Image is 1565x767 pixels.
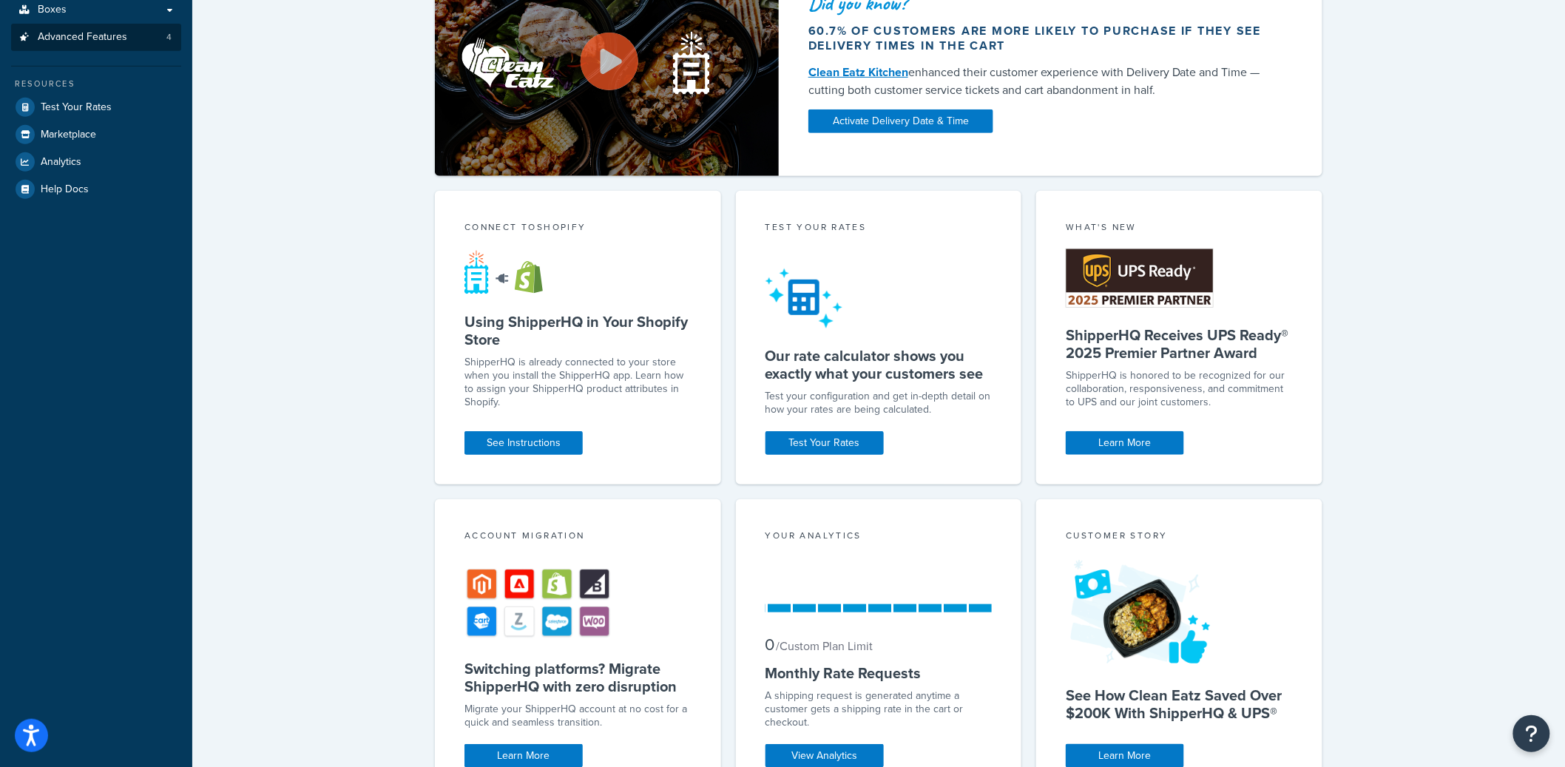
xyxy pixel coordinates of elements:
h5: ShipperHQ Receives UPS Ready® 2025 Premier Partner Award [1066,326,1293,362]
h5: Monthly Rate Requests [765,664,993,682]
div: Customer Story [1066,529,1293,546]
span: Help Docs [41,183,89,196]
div: Account Migration [464,529,692,546]
div: Resources [11,78,181,90]
li: Advanced Features [11,24,181,51]
div: Test your configuration and get in-depth detail on how your rates are being calculated. [765,390,993,416]
h5: Our rate calculator shows you exactly what your customers see [765,347,993,382]
a: Clean Eatz Kitchen [808,64,908,81]
div: A shipping request is generated anytime a customer gets a shipping rate in the cart or checkout. [765,689,993,729]
h5: See How Clean Eatz Saved Over $200K With ShipperHQ & UPS® [1066,686,1293,722]
img: connect-shq-shopify-9b9a8c5a.svg [464,250,557,294]
p: ShipperHQ is honored to be recognized for our collaboration, responsiveness, and commitment to UP... [1066,369,1293,409]
div: 60.7% of customers are more likely to purchase if they see delivery times in the cart [808,24,1276,53]
div: enhanced their customer experience with Delivery Date and Time — cutting both customer service ti... [808,64,1276,99]
small: / Custom Plan Limit [777,638,873,655]
button: Open Resource Center [1513,715,1550,752]
h5: Using ShipperHQ in Your Shopify Store [464,313,692,348]
div: Test your rates [765,220,993,237]
a: Learn More [1066,431,1184,455]
span: Analytics [41,156,81,169]
span: Test Your Rates [41,101,112,114]
a: Test Your Rates [765,431,884,455]
a: See Instructions [464,431,583,455]
a: Advanced Features4 [11,24,181,51]
a: Test Your Rates [11,94,181,121]
h5: Switching platforms? Migrate ShipperHQ with zero disruption [464,660,692,695]
span: Marketplace [41,129,96,141]
span: Boxes [38,4,67,16]
a: Marketplace [11,121,181,148]
span: 4 [166,31,172,44]
span: Advanced Features [38,31,127,44]
div: Migrate your ShipperHQ account at no cost for a quick and seamless transition. [464,703,692,729]
div: Your Analytics [765,529,993,546]
a: Help Docs [11,176,181,203]
a: Analytics [11,149,181,175]
span: 0 [765,632,775,657]
p: ShipperHQ is already connected to your store when you install the ShipperHQ app. Learn how to ass... [464,356,692,409]
div: Connect to Shopify [464,220,692,237]
a: Activate Delivery Date & Time [808,109,993,133]
div: What's New [1066,220,1293,237]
